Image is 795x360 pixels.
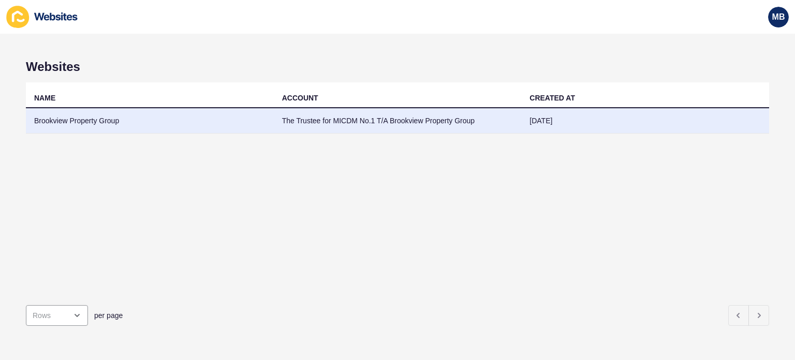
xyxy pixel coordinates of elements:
td: Brookview Property Group [26,108,274,134]
div: NAME [34,93,55,103]
span: per page [94,310,123,321]
td: The Trustee for MICDM No.1 T/A Brookview Property Group [274,108,522,134]
div: open menu [26,305,88,326]
div: CREATED AT [529,93,575,103]
span: MB [772,12,785,22]
td: [DATE] [521,108,769,134]
h1: Websites [26,60,769,74]
div: ACCOUNT [282,93,318,103]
